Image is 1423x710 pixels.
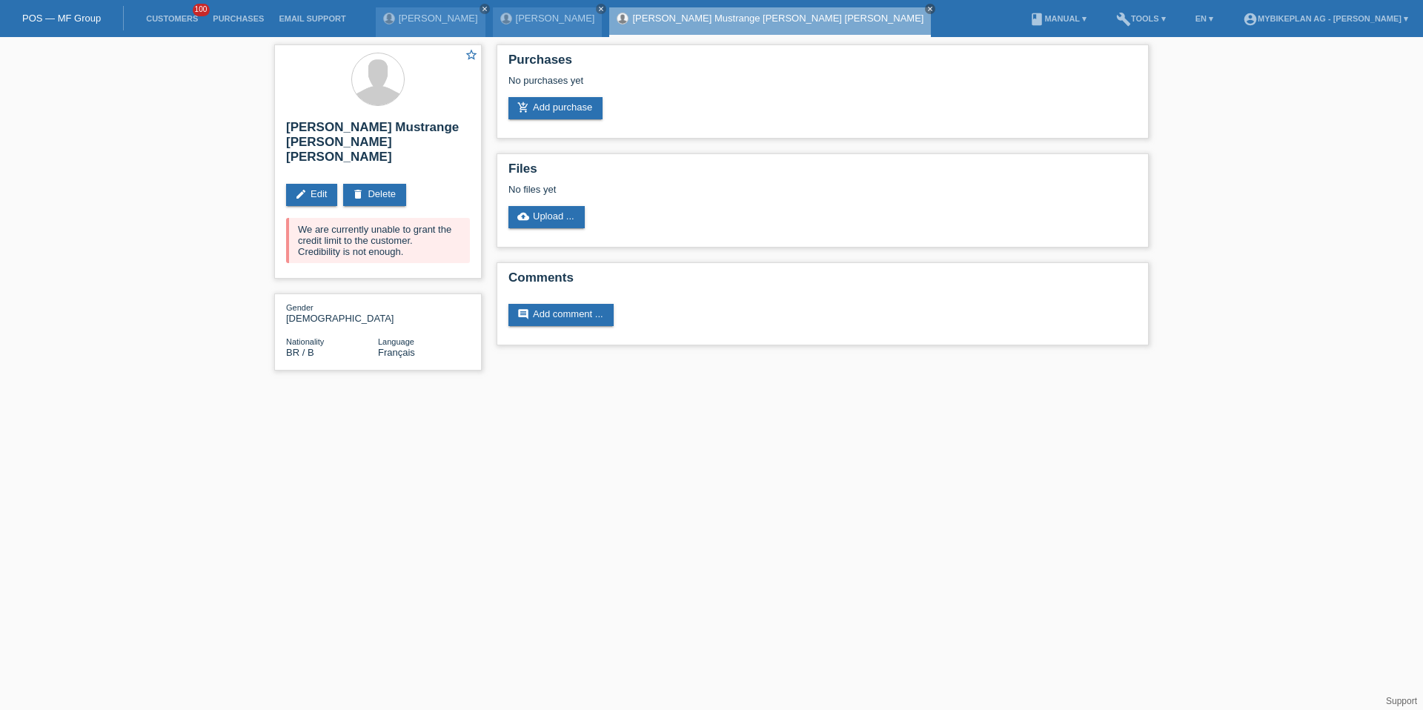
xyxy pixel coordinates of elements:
[1235,14,1416,23] a: account_circleMybikeplan AG - [PERSON_NAME] ▾
[1243,12,1258,27] i: account_circle
[286,184,337,206] a: editEdit
[508,53,1137,75] h2: Purchases
[139,14,205,23] a: Customers
[508,162,1137,184] h2: Files
[1386,696,1417,706] a: Support
[286,303,314,312] span: Gender
[205,14,271,23] a: Purchases
[517,210,529,222] i: cloud_upload
[286,347,314,358] span: Brazil / B / 04.01.2010
[465,48,478,62] i: star_border
[286,120,470,172] h2: [PERSON_NAME] Mustrange [PERSON_NAME] [PERSON_NAME]
[596,4,606,14] a: close
[465,48,478,64] a: star_border
[1109,14,1173,23] a: buildTools ▾
[286,337,324,346] span: Nationality
[399,13,478,24] a: [PERSON_NAME]
[22,13,101,24] a: POS — MF Group
[926,5,934,13] i: close
[1022,14,1094,23] a: bookManual ▾
[508,206,585,228] a: cloud_uploadUpload ...
[286,218,470,263] div: We are currently unable to grant the credit limit to the customer. Credibility is not enough.
[517,102,529,113] i: add_shopping_cart
[517,308,529,320] i: comment
[343,184,406,206] a: deleteDelete
[352,188,364,200] i: delete
[378,337,414,346] span: Language
[378,347,415,358] span: Français
[480,4,490,14] a: close
[925,4,935,14] a: close
[508,97,603,119] a: add_shopping_cartAdd purchase
[508,75,1137,97] div: No purchases yet
[1188,14,1221,23] a: EN ▾
[481,5,488,13] i: close
[597,5,605,13] i: close
[508,271,1137,293] h2: Comments
[1116,12,1131,27] i: build
[1029,12,1044,27] i: book
[508,304,614,326] a: commentAdd comment ...
[286,302,378,324] div: [DEMOGRAPHIC_DATA]
[295,188,307,200] i: edit
[271,14,353,23] a: Email Support
[632,13,923,24] a: [PERSON_NAME] Mustrange [PERSON_NAME] [PERSON_NAME]
[508,184,961,195] div: No files yet
[516,13,595,24] a: [PERSON_NAME]
[193,4,210,16] span: 100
